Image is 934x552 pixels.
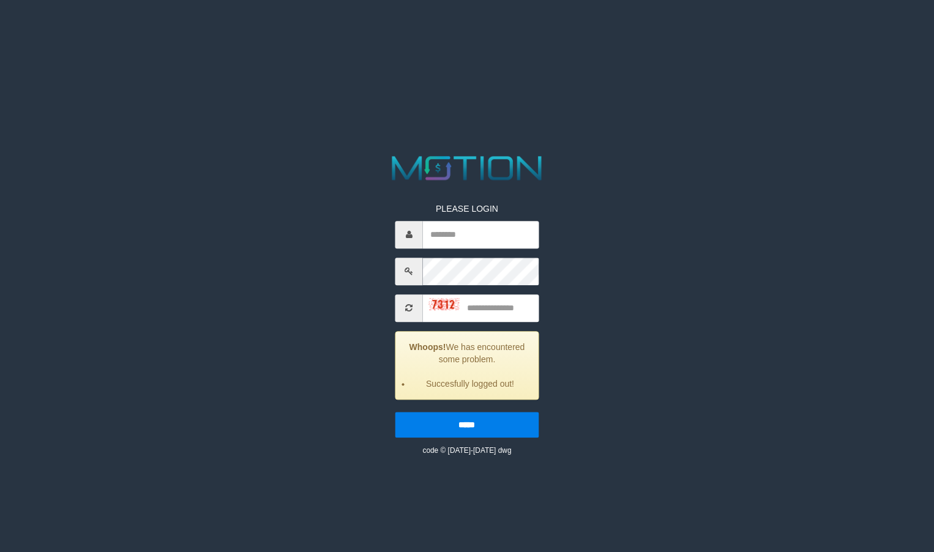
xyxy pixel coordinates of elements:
[411,378,529,390] li: Succesfully logged out!
[409,342,446,352] strong: Whoops!
[429,298,460,310] img: captcha
[395,331,539,400] div: We has encountered some problem.
[385,152,548,184] img: MOTION_logo.png
[395,203,539,215] p: PLEASE LOGIN
[422,446,511,455] small: code © [DATE]-[DATE] dwg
